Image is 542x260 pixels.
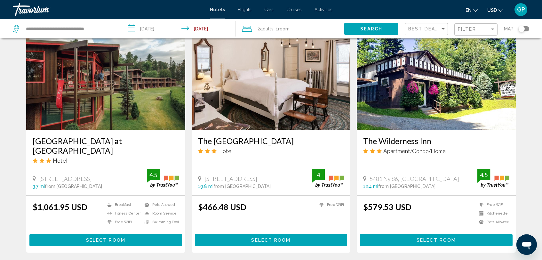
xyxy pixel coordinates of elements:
span: Select Room [251,238,291,243]
a: Cars [264,7,274,12]
li: Room Service [141,211,179,216]
span: , 1 [274,24,290,33]
span: en [466,8,472,13]
li: Pets Allowed [476,219,509,225]
a: [GEOGRAPHIC_DATA] at [GEOGRAPHIC_DATA] [33,136,179,155]
span: from [GEOGRAPHIC_DATA] [45,184,102,189]
li: Free WiFi [476,202,509,207]
img: trustyou-badge.svg [477,169,509,188]
button: Select Room [195,234,347,246]
span: Hotel [53,157,68,164]
button: Change currency [487,5,503,15]
img: trustyou-badge.svg [147,169,179,188]
span: Best Deals [408,26,442,31]
button: Check-in date: Aug 19, 2025 Check-out date: Aug 22, 2025 [121,19,236,38]
img: trustyou-badge.svg [312,169,344,188]
div: 4.5 [477,171,490,179]
ins: $1,061.95 USD [33,202,87,212]
a: The Wilderness Inn [363,136,509,146]
span: Hotel [218,147,233,154]
li: Kitchenette [476,211,509,216]
span: Adults [260,26,274,31]
img: Hotel image [192,27,351,130]
span: [STREET_ADDRESS] [204,175,257,182]
span: Search [360,27,383,32]
li: Swimming Pool [141,219,179,225]
button: Search [344,23,398,35]
a: Cruises [286,7,302,12]
a: The [GEOGRAPHIC_DATA] [198,136,344,146]
button: Filter [454,23,498,36]
span: 3.7 mi [33,184,45,189]
span: USD [487,8,497,13]
button: Change language [466,5,478,15]
div: 3 star Apartment [363,147,509,154]
li: Free WiFi [316,202,344,207]
div: 4.5 [147,171,160,179]
ins: $579.53 USD [363,202,411,212]
li: Breakfast [104,202,141,207]
span: from [GEOGRAPHIC_DATA] [378,184,435,189]
span: GP [517,6,525,13]
li: Fitness Center [104,211,141,216]
img: Hotel image [26,27,185,130]
span: Select Room [86,238,125,243]
span: 2 [258,24,274,33]
button: Travelers: 2 adults, 0 children [236,19,344,38]
div: 4 [312,171,325,179]
span: 19.8 mi [198,184,213,189]
a: Select Room [360,236,513,243]
a: Select Room [195,236,347,243]
iframe: Button to launch messaging window [516,234,537,255]
span: Room [278,26,290,31]
li: Pets Allowed [141,202,179,207]
span: Select Room [417,238,456,243]
li: Free WiFi [104,219,141,225]
span: 12.4 mi [363,184,378,189]
button: Select Room [360,234,513,246]
a: Select Room [29,236,182,243]
span: 5481 Ny 86, [GEOGRAPHIC_DATA] [370,175,459,182]
a: Travorium [13,3,203,16]
span: Filter [458,27,476,32]
a: Hotels [210,7,225,12]
div: 3 star Hotel [33,157,179,164]
button: User Menu [513,3,529,16]
button: Select Room [29,234,182,246]
span: Apartment/Condo/Home [383,147,446,154]
span: [STREET_ADDRESS] [39,175,92,182]
button: Toggle map [514,26,529,32]
span: from [GEOGRAPHIC_DATA] [213,184,271,189]
span: Map [504,24,514,33]
a: Activities [315,7,332,12]
div: 3 star Hotel [198,147,344,154]
ins: $466.48 USD [198,202,246,212]
mat-select: Sort by [408,27,446,32]
a: Flights [238,7,251,12]
img: Hotel image [357,27,516,130]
